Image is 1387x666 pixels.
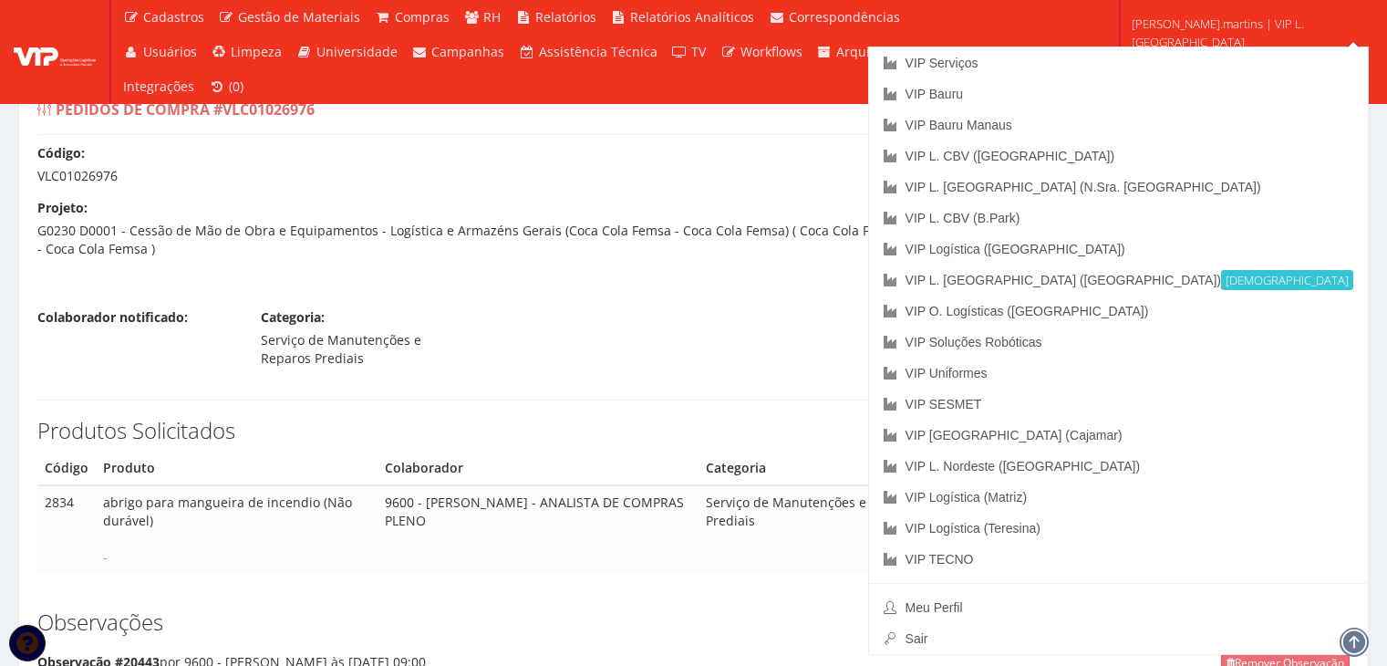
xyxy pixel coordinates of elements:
[869,358,1368,389] a: VIP Uniformes
[247,308,471,368] div: Serviço de Manutenções e Reparos Prediais
[869,420,1368,451] a: VIP [GEOGRAPHIC_DATA] (Cajamar)
[37,419,1350,442] h3: Produtos Solicitados
[869,513,1368,544] a: VIP Logística (Teresina)
[96,452,378,485] th: Produto
[103,548,108,566] span: -
[24,199,916,258] div: G0230 D0001 - Cessão de Mão de Obra e Equipamentos - Logística e Armazéns Gerais (Coca Cola Femsa...
[56,99,315,120] span: Pedidos de Compra #VLC01026976
[665,35,714,69] a: TV
[395,8,450,26] span: Compras
[261,308,325,327] label: Categoria:
[869,482,1368,513] a: VIP Logística (Matriz)
[37,144,85,162] label: Código:
[204,35,290,69] a: Limpeza
[24,144,1363,185] div: VLC01026976
[37,452,96,485] th: Código
[431,43,504,60] span: Campanhas
[539,43,657,60] span: Assistência Técnica
[37,610,1350,634] h3: Observações
[123,78,194,95] span: Integrações
[869,451,1368,482] a: VIP L. Nordeste ([GEOGRAPHIC_DATA])
[143,8,204,26] span: Cadastros
[869,140,1368,172] a: VIP L. CBV ([GEOGRAPHIC_DATA])
[869,623,1368,654] a: Sair
[869,172,1368,203] a: VIP L. [GEOGRAPHIC_DATA] (N.Sra. [GEOGRAPHIC_DATA])
[869,592,1368,623] a: Meu Perfil
[1132,15,1363,69] span: [PERSON_NAME].martins | VIP L. [GEOGRAPHIC_DATA] ([GEOGRAPHIC_DATA])
[143,43,197,60] span: Usuários
[869,389,1368,420] a: VIP SESMET
[699,452,952,485] th: Categoria do Produto
[869,109,1368,140] a: VIP Bauru Manaus
[116,69,202,104] a: Integrações
[869,265,1368,296] a: VIP L. [GEOGRAPHIC_DATA] ([GEOGRAPHIC_DATA])[DEMOGRAPHIC_DATA]
[869,47,1368,78] a: VIP Serviços
[789,8,900,26] span: Correspondências
[869,234,1368,265] a: VIP Logística ([GEOGRAPHIC_DATA])
[316,43,398,60] span: Universidade
[116,35,204,69] a: Usuários
[96,485,378,574] td: abrigo para mangueira de incendio (Não durável)
[869,544,1368,575] a: VIP TECNO
[483,8,501,26] span: RH
[231,43,282,60] span: Limpeza
[713,35,810,69] a: Workflows
[37,485,96,574] td: 2834
[691,43,706,60] span: TV
[869,327,1368,358] a: VIP Soluções Robóticas
[535,8,596,26] span: Relatórios
[836,43,924,60] span: Arquivo Morto
[378,485,699,574] td: 9600 - [PERSON_NAME] - ANALISTA DE COMPRAS PLENO
[512,35,665,69] a: Assistência Técnica
[1221,270,1353,290] small: [DEMOGRAPHIC_DATA]
[869,296,1368,327] a: VIP O. Logísticas ([GEOGRAPHIC_DATA])
[238,8,360,26] span: Gestão de Materiais
[378,452,699,485] th: Colaborador
[37,308,188,327] label: Colaborador notificado:
[14,38,96,66] img: logo
[37,199,88,217] label: Projeto:
[869,203,1368,234] a: VIP L. CBV (B.Park)
[699,485,952,574] td: Serviço de Manutenções e Reparos Prediais
[202,69,251,104] a: (0)
[630,8,754,26] span: Relatórios Analíticos
[810,35,932,69] a: Arquivo Morto
[740,43,802,60] span: Workflows
[405,35,512,69] a: Campanhas
[869,78,1368,109] a: VIP Bauru
[289,35,405,69] a: Universidade
[229,78,243,95] span: (0)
